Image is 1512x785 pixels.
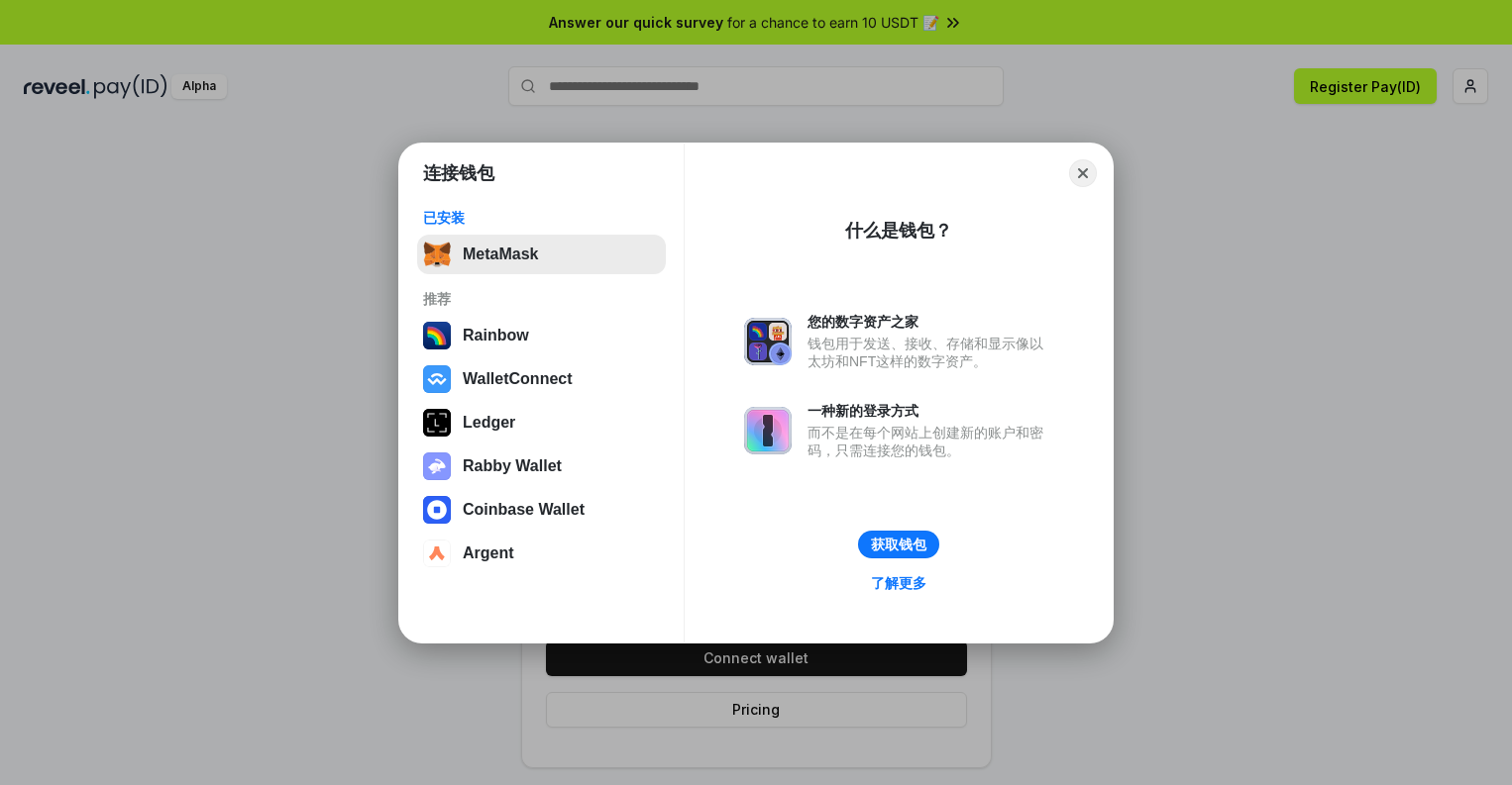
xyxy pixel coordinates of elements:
button: MetaMask [417,235,666,274]
img: svg+xml,%3Csvg%20width%3D%22120%22%20height%3D%22120%22%20viewBox%3D%220%200%20120%20120%22%20fil... [423,322,451,349]
img: svg+xml,%3Csvg%20xmlns%3D%22http%3A%2F%2Fwww.w3.org%2F2000%2Fsvg%22%20width%3D%2228%22%20height%3... [423,409,451,437]
img: svg+xml,%3Csvg%20width%3D%2228%22%20height%3D%2228%22%20viewBox%3D%220%200%2028%2028%22%20fill%3D... [423,540,451,567]
button: Close [1069,159,1097,187]
div: 钱包用于发送、接收、存储和显示像以太坊和NFT这样的数字资产。 [808,335,1053,370]
img: svg+xml,%3Csvg%20xmlns%3D%22http%3A%2F%2Fwww.w3.org%2F2000%2Fsvg%22%20fill%3D%22none%22%20viewBox... [744,407,792,454]
button: Rabby Wallet [417,446,666,486]
button: Argent [417,534,666,573]
button: Rainbow [417,316,666,355]
img: svg+xml,%3Csvg%20width%3D%2228%22%20height%3D%2228%22%20viewBox%3D%220%200%2028%2028%22%20fill%3D... [423,365,451,393]
div: Rainbow [463,327,529,344]
img: svg+xml,%3Csvg%20width%3D%2228%22%20height%3D%2228%22%20viewBox%3D%220%200%2028%2028%22%20fill%3D... [423,496,451,524]
div: 而不是在每个网站上创建新的账户和密码，只需连接您的钱包。 [808,424,1053,459]
div: Ledger [463,414,515,432]
div: Coinbase Wallet [463,501,585,519]
a: 了解更多 [859,570,938,596]
div: 推荐 [423,290,660,308]
div: 获取钱包 [871,536,926,553]
button: 获取钱包 [858,531,939,558]
h1: 连接钱包 [423,161,494,185]
div: 什么是钱包？ [845,219,952,243]
div: Argent [463,544,514,562]
img: svg+xml,%3Csvg%20fill%3D%22none%22%20height%3D%2233%22%20viewBox%3D%220%200%2035%2033%22%20width%... [423,241,451,268]
img: svg+xml,%3Csvg%20xmlns%3D%22http%3A%2F%2Fwww.w3.org%2F2000%2Fsvg%22%20fill%3D%22none%22%20viewBox... [423,452,451,480]
img: svg+xml,%3Csvg%20xmlns%3D%22http%3A%2F%2Fwww.w3.org%2F2000%2Fsvg%22%20fill%3D%22none%22%20viewBox... [744,318,792,365]
div: 您的数字资产之家 [808,313,1053,331]
button: Coinbase Wallet [417,490,666,530]
div: WalletConnect [463,370,573,388]
button: Ledger [417,403,666,442]
div: 一种新的登录方式 [808,402,1053,420]
div: 了解更多 [871,574,926,592]
div: Rabby Wallet [463,457,562,475]
div: MetaMask [463,245,538,263]
button: WalletConnect [417,359,666,399]
div: 已安装 [423,209,660,227]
